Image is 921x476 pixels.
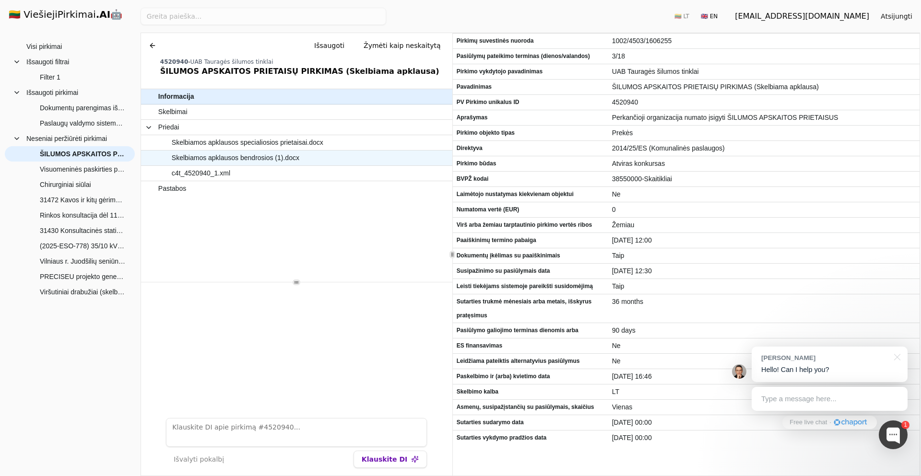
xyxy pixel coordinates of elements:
[612,385,916,399] span: LT
[40,162,125,176] span: Visuomeninės paskirties pastato keičiant į mokslo paskirties (neformaliojo ugdymo) pastatą, Vilni...
[612,416,916,430] span: [DATE] 00:00
[457,324,604,351] span: Pasiūlymo galiojimo terminas dienomis arba mėnesiais
[26,55,69,69] span: Išsaugoti filtrai
[26,131,107,146] span: Neseniai peržiūrėti pirkimai
[457,126,604,140] span: Pirkimo objekto tipas
[160,58,188,65] span: 4520940
[790,418,827,427] span: Free live chat
[612,95,916,109] span: 4520940
[457,111,604,125] span: Aprašymas
[158,182,186,196] span: Pastabos
[457,339,604,353] span: ES finansavimas
[40,223,125,238] span: 31430 Konsultacinės statinių būklės įvertinimo paslaugos (skelbiama apklausa)
[612,49,916,63] span: 3/18
[457,431,604,445] span: Sutarties vykdymo pradžios data
[40,116,125,130] span: Paslaugų valdymo sistemos kūrimo ir diegimo paslaugos
[612,249,916,263] span: Taip
[612,339,916,353] span: Ne
[457,218,604,232] span: Virš arba žemiau tarptautinio pirkimo vertės ribos
[457,295,604,323] span: Sutarties trukmė mėnesiais arba metais, išskyrus pratęsimus
[457,172,604,186] span: BVPŽ kodai
[612,400,916,414] span: Vienas
[612,141,916,155] span: 2014/25/ES (Komunalinės paslaugos)
[40,147,125,161] span: ŠILUMOS APSKAITOS PRIETAISŲ PIRKIMAS (Skelbiama apklausa)
[356,37,449,54] button: Žymėti kaip neskaitytą
[354,451,427,468] button: Klauskite DI
[307,37,352,54] button: Išsaugoti
[158,105,188,119] span: Skelbimai
[457,157,604,171] span: Pirkimo būdas
[901,421,909,429] div: 1
[612,431,916,445] span: [DATE] 00:00
[612,126,916,140] span: Prekės
[158,120,179,134] span: Priedai
[172,151,299,165] span: Skelbiamos apklausos bendrosios (1).docx
[612,187,916,201] span: Ne
[873,8,920,25] button: Atsijungti
[457,203,604,217] span: Numatoma vertė (EUR)
[752,387,908,411] div: Type a message here...
[612,34,916,48] span: 1002/4503/1606255
[457,354,604,368] span: Leidžiama pateiktis alternatyvius pasiūlymus
[457,141,604,155] span: Direktyva
[695,9,723,24] button: 🇬🇧 EN
[612,157,916,171] span: Atviras konkursas
[732,364,746,379] img: Jonas
[457,34,604,48] span: Pirkimų suvestinės nuoroda
[40,254,125,268] span: Vilniaus r. Juodšilių seniūnijos gatvių apšvietimo įrenginių, elektros linijų įrengimo darbai (sk...
[40,101,125,115] span: Dokumentų parengimas išsiuntimui, pašto korespondencijos pristatymas adresatams ir elektroninio a...
[612,279,916,293] span: Taip
[457,49,604,63] span: Pasiūlymų pateikimo terminas (dienos/valandos)
[141,8,386,25] input: Greita paieška...
[172,136,323,150] span: Skelbiamos apklausos specialiosios prietaisai.docx
[190,58,273,65] span: UAB Tauragės šilumos tinklai
[160,58,449,66] div: -
[612,233,916,247] span: [DATE] 12:00
[457,233,604,247] span: Paaiškinimų termino pabaiga
[612,218,916,232] span: Žemiau
[40,177,91,192] span: Chirurginiai siūlai
[612,65,916,79] span: UAB Tauragės šilumos tinklai
[26,39,62,54] span: Visi pirkimai
[612,264,916,278] span: [DATE] 12:30
[612,203,916,217] span: 0
[457,264,604,278] span: Susipažinimo su pasiūlymais data
[457,385,604,399] span: Skelbimo kalba
[96,9,111,20] strong: .AI
[457,370,604,383] span: Paskelbimo ir (arba) kvietimo data
[40,70,60,84] span: Filter 1
[457,80,604,94] span: Pavadinimas
[26,85,78,100] span: Išsaugoti pirkimai
[612,172,916,186] span: 38550000-Skaitikliai
[40,239,125,253] span: (2025-ESO-778) 35/10 kV Akmenėlės TP 10 kV kompensavimo įrenginių įrengimo, Vilniaus r. sav., Vis...
[612,370,916,383] span: [DATE] 16:46
[40,285,125,299] span: Viršutiniai drabužiai (skelbiama apklausa)
[761,365,898,375] p: Hello! Can I help you?
[612,111,916,125] span: Perkančioji organizacija numato įsigyti ŠILUMOS APSKAITOS PRIETAISUS
[457,279,604,293] span: Leisti tiekėjams sistemoje pareikšti susidomėjimą
[457,95,604,109] span: PV Pirkimo unikalus ID
[829,418,831,427] div: ·
[457,65,604,79] span: Pirkimo vykdytojo pavadinimas
[160,66,449,77] div: ŠILUMOS APSKAITOS PRIETAISŲ PIRKIMAS (Skelbiama apklausa)
[612,295,916,309] span: 36 months
[172,166,230,180] span: c4t_4520940_1.xml
[735,11,869,22] div: [EMAIL_ADDRESS][DOMAIN_NAME]
[457,187,604,201] span: Laimėtojo nustatymas kiekvienam objektui
[40,193,125,207] span: 31472 Kavos ir kitų gėrimų pardavimo iš automatinių kavos aparatų paslaugos
[40,269,125,284] span: PRECISEU projekto generalinės asamblėjos organizavimas
[782,416,876,429] a: Free live chat·
[612,354,916,368] span: Ne
[457,400,604,414] span: Asmenų, susipažįstančių su pasiūlymais, skaičius
[612,80,916,94] span: ŠILUMOS APSKAITOS PRIETAISŲ PIRKIMAS (Skelbiama apklausa)
[40,208,125,222] span: Rinkos konsultacija dėl 110 kV OL [GEOGRAPHIC_DATA]-[GEOGRAPHIC_DATA],110 kV OL [GEOGRAPHIC_DATA]...
[457,249,604,263] span: Dokumentų įkėlimas su paaiškinimais
[612,324,916,337] span: 90 days
[761,353,888,362] div: [PERSON_NAME]
[158,90,194,104] span: Informacija
[457,416,604,430] span: Sutarties sudarymo data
